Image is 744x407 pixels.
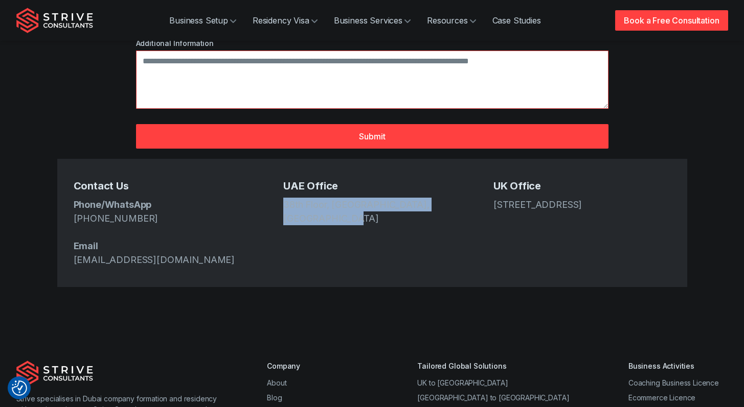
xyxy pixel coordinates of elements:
[267,393,282,402] a: Blog
[283,179,461,194] h5: UAE Office
[484,10,549,31] a: Case Studies
[417,393,569,402] a: [GEOGRAPHIC_DATA] to [GEOGRAPHIC_DATA]
[16,8,93,33] img: Strive Consultants
[74,254,235,265] a: [EMAIL_ADDRESS][DOMAIN_NAME]
[283,198,461,225] address: 38th Floor, [GEOGRAPHIC_DATA], [GEOGRAPHIC_DATA]
[74,241,98,251] strong: Email
[12,380,27,396] img: Revisit consent button
[417,378,508,387] a: UK to [GEOGRAPHIC_DATA]
[267,378,286,387] a: About
[12,380,27,396] button: Consent Preferences
[628,393,695,402] a: Ecommerce Licence
[493,179,671,194] h5: UK Office
[74,213,159,224] a: [PHONE_NUMBER]
[161,10,244,31] a: Business Setup
[326,10,419,31] a: Business Services
[136,38,608,49] label: Additional Information
[628,378,719,387] a: Coaching Business Licence
[419,10,484,31] a: Resources
[615,10,728,31] a: Book a Free Consultation
[417,361,569,371] div: Tailored Global Solutions
[628,361,728,371] div: Business Activities
[493,198,671,211] address: [STREET_ADDRESS]
[267,361,358,371] div: Company
[74,179,251,194] h5: Contact Us
[16,361,93,386] img: Strive Consultants
[136,124,608,149] button: Submit
[244,10,326,31] a: Residency Visa
[74,199,152,210] strong: Phone/WhatsApp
